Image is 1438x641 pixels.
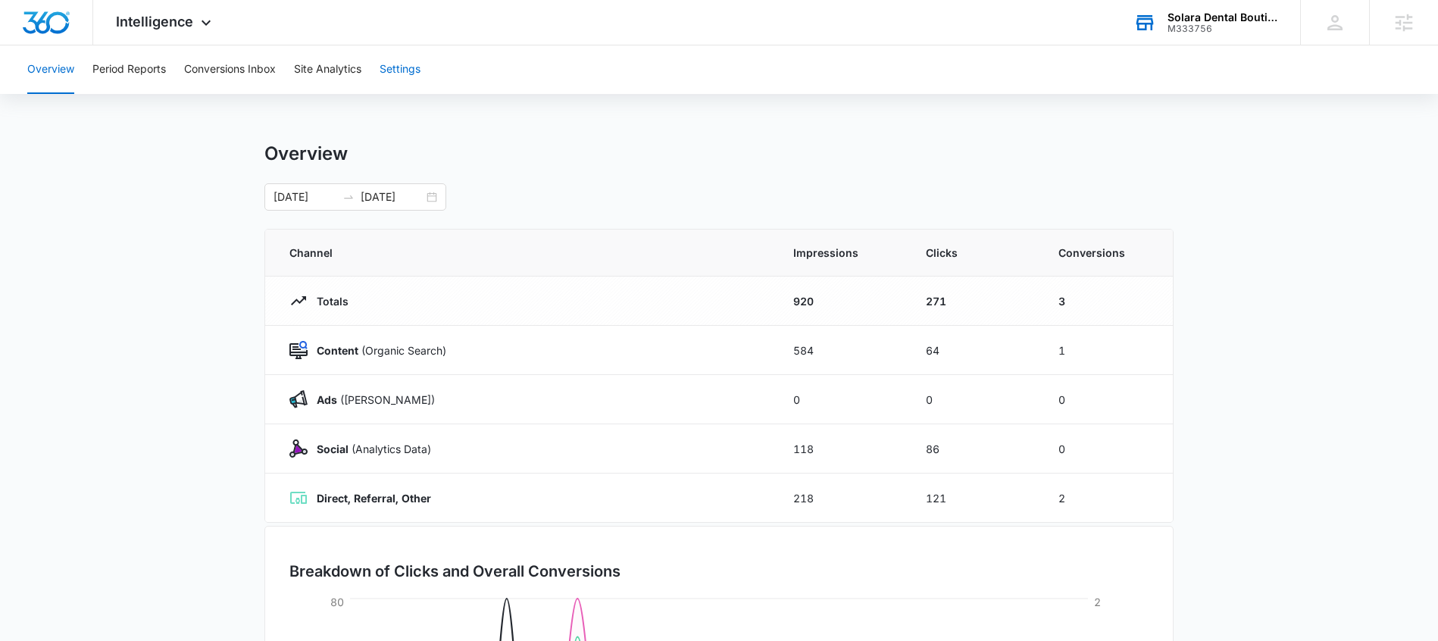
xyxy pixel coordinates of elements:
span: to [342,191,355,203]
td: 218 [775,474,908,523]
td: 0 [775,375,908,424]
td: 0 [1040,424,1173,474]
div: account name [1168,11,1278,23]
td: 271 [908,277,1040,326]
img: Ads [289,390,308,408]
span: Channel [289,245,757,261]
strong: Direct, Referral, Other [317,492,431,505]
td: 0 [1040,375,1173,424]
span: Conversions [1058,245,1149,261]
p: (Analytics Data) [308,441,431,457]
span: swap-right [342,191,355,203]
input: Start date [274,189,336,205]
p: (Organic Search) [308,342,446,358]
td: 121 [908,474,1040,523]
span: Clicks [926,245,1022,261]
td: 3 [1040,277,1173,326]
button: Site Analytics [294,45,361,94]
td: 118 [775,424,908,474]
td: 2 [1040,474,1173,523]
strong: Social [317,442,349,455]
button: Conversions Inbox [184,45,276,94]
img: Social [289,439,308,458]
button: Overview [27,45,74,94]
p: ([PERSON_NAME]) [308,392,435,408]
img: Content [289,341,308,359]
td: 584 [775,326,908,375]
td: 0 [908,375,1040,424]
h3: Breakdown of Clicks and Overall Conversions [289,560,621,583]
tspan: 80 [330,596,344,608]
td: 64 [908,326,1040,375]
h1: Overview [264,142,348,165]
p: Totals [308,293,349,309]
tspan: 2 [1094,596,1101,608]
span: Intelligence [116,14,193,30]
strong: Ads [317,393,337,406]
td: 1 [1040,326,1173,375]
td: 86 [908,424,1040,474]
strong: Content [317,344,358,357]
div: account id [1168,23,1278,34]
td: 920 [775,277,908,326]
input: End date [361,189,424,205]
button: Settings [380,45,420,94]
span: Impressions [793,245,889,261]
button: Period Reports [92,45,166,94]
